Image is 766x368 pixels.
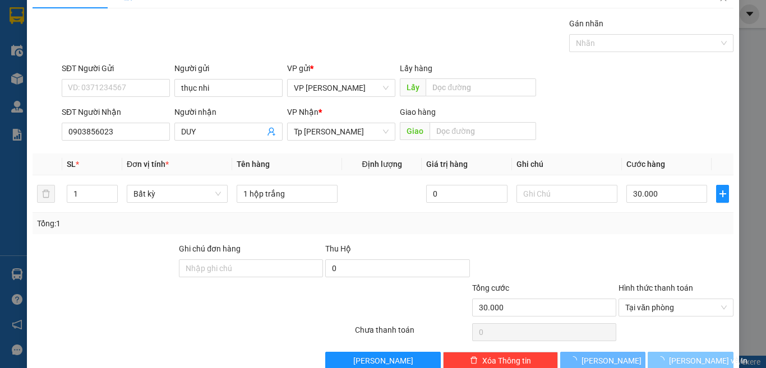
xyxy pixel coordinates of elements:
label: Gán nhãn [569,19,603,28]
span: [PERSON_NAME] [353,355,413,367]
span: Lấy [400,78,426,96]
span: loading [569,356,582,364]
span: Đơn vị tính [127,160,169,169]
div: Tổng: 1 [37,217,297,230]
span: Giao hàng [400,108,436,117]
button: plus [716,185,729,203]
label: Hình thức thanh toán [619,283,693,292]
input: VD: Bàn, Ghế [237,185,338,203]
div: Người nhận [174,106,283,118]
div: Người gửi [174,62,283,74]
div: VP gửi [287,62,395,74]
input: Ghi Chú [516,185,617,203]
input: Ghi chú đơn hàng [179,259,323,277]
span: [PERSON_NAME] [582,355,642,367]
span: Giao [400,122,430,140]
span: Cước hàng [626,160,665,169]
span: Tp Hồ Chí Minh [294,123,389,140]
span: Tại văn phòng [625,299,727,316]
span: VP Phan Rang [294,80,389,96]
span: Bất kỳ [133,185,221,202]
span: Giá trị hàng [426,160,468,169]
input: Dọc đường [426,78,536,96]
label: Ghi chú đơn hàng [179,244,241,253]
button: delete [37,185,55,203]
span: Tên hàng [237,160,270,169]
th: Ghi chú [512,153,622,175]
span: user-add [267,127,276,136]
span: [PERSON_NAME] và In [669,355,747,367]
span: Tổng cước [472,283,509,292]
span: Định lượng [362,160,402,169]
input: 0 [426,185,507,203]
span: Thu Hộ [325,244,351,253]
span: Xóa Thông tin [482,355,531,367]
span: Lấy hàng [400,64,432,73]
span: SL [67,160,76,169]
span: plus [717,189,728,198]
span: delete [470,356,478,365]
div: SĐT Người Nhận [62,106,170,118]
input: Dọc đường [430,122,536,140]
div: SĐT Người Gửi [62,62,170,74]
span: VP Nhận [287,108,319,117]
span: loading [657,356,669,364]
div: Chưa thanh toán [354,324,471,343]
